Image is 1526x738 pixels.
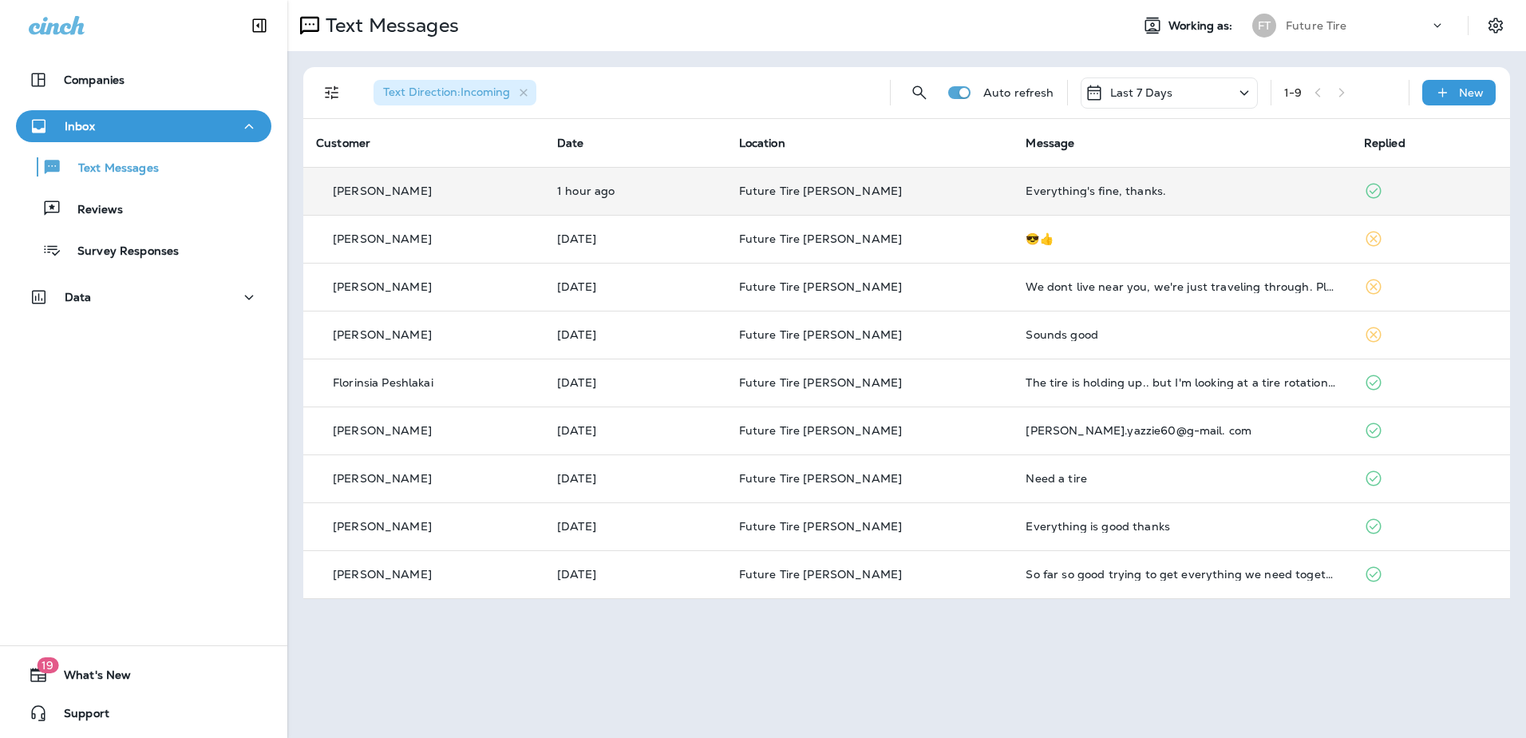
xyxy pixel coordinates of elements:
[557,184,714,197] p: Oct 7, 2025 08:25 AM
[1026,472,1338,485] div: Need a tire
[333,280,432,293] p: [PERSON_NAME]
[16,233,271,267] button: Survey Responses
[1481,11,1510,40] button: Settings
[1252,14,1276,38] div: FT
[557,424,714,437] p: Oct 1, 2025 02:06 PM
[739,519,903,534] span: Future Tire [PERSON_NAME]
[333,184,432,197] p: [PERSON_NAME]
[1026,424,1338,437] div: tom.yazzie60@g-mail. com
[1284,86,1302,99] div: 1 - 9
[1286,19,1347,32] p: Future Tire
[333,328,432,341] p: [PERSON_NAME]
[48,669,131,688] span: What's New
[557,472,714,485] p: Oct 1, 2025 11:50 AM
[1026,520,1338,533] div: Everything is good thanks
[557,568,714,581] p: Sep 30, 2025 08:28 AM
[383,85,510,99] span: Text Direction : Incoming
[1026,568,1338,581] div: So far so good trying to get everything we need together to finish up
[237,10,282,42] button: Collapse Sidebar
[739,280,903,294] span: Future Tire [PERSON_NAME]
[333,568,432,581] p: [PERSON_NAME]
[333,520,432,533] p: [PERSON_NAME]
[739,136,785,150] span: Location
[1364,136,1405,150] span: Replied
[16,110,271,142] button: Inbox
[1026,328,1338,341] div: Sounds good
[903,77,935,109] button: Search Messages
[1026,376,1338,389] div: The tire is holding up.. but I'm looking at a tire rotation and maybe recheck the engine oil
[557,520,714,533] p: Sep 30, 2025 09:51 AM
[48,707,109,726] span: Support
[316,136,370,150] span: Customer
[739,327,903,342] span: Future Tire [PERSON_NAME]
[983,86,1054,99] p: Auto refresh
[333,472,432,485] p: [PERSON_NAME]
[65,291,92,304] p: Data
[1168,19,1236,33] span: Working as:
[557,328,714,341] p: Oct 3, 2025 07:18 AM
[16,64,271,96] button: Companies
[16,697,271,729] button: Support
[1026,232,1338,245] div: 😎👍
[739,184,903,198] span: Future Tire [PERSON_NAME]
[65,120,95,133] p: Inbox
[739,232,903,246] span: Future Tire [PERSON_NAME]
[1026,280,1338,293] div: We dont live near you, we're just traveling through. Please remove me from your list.
[333,232,432,245] p: [PERSON_NAME]
[374,80,536,105] div: Text Direction:Incoming
[557,376,714,389] p: Oct 2, 2025 07:04 PM
[62,161,159,177] p: Text Messages
[319,14,459,38] p: Text Messages
[1026,184,1338,197] div: Everything's fine, thanks.
[739,471,903,486] span: Future Tire [PERSON_NAME]
[557,136,584,150] span: Date
[61,203,123,218] p: Reviews
[64,73,125,86] p: Companies
[739,423,903,438] span: Future Tire [PERSON_NAME]
[37,657,58,673] span: 19
[16,150,271,184] button: Text Messages
[557,232,714,245] p: Oct 6, 2025 08:08 AM
[16,192,271,225] button: Reviews
[16,281,271,313] button: Data
[1110,86,1173,99] p: Last 7 Days
[333,376,433,389] p: Florinsia Peshlakai
[16,659,271,691] button: 19What's New
[1459,86,1484,99] p: New
[61,244,179,260] p: Survey Responses
[1026,136,1074,150] span: Message
[333,424,432,437] p: [PERSON_NAME]
[316,77,348,109] button: Filters
[739,567,903,581] span: Future Tire [PERSON_NAME]
[557,280,714,293] p: Oct 4, 2025 12:21 PM
[739,375,903,390] span: Future Tire [PERSON_NAME]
